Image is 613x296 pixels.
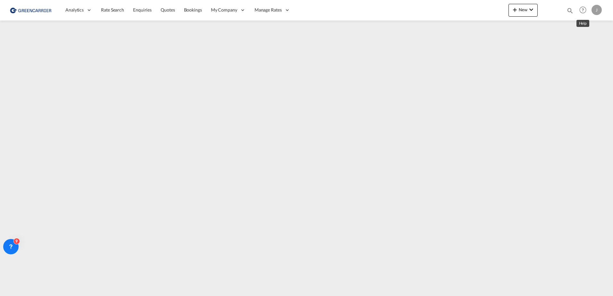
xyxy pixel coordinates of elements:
div: J [592,5,602,15]
span: Bookings [184,7,202,12]
md-icon: icon-plus 400-fg [511,6,519,13]
span: Analytics [65,7,84,13]
span: Help [577,4,588,15]
span: Rate Search [101,7,124,12]
span: Enquiries [133,7,152,12]
div: icon-magnify [567,7,574,17]
span: Manage Rates [255,7,282,13]
div: Help [577,4,592,16]
span: New [511,7,535,12]
span: My Company [211,7,237,13]
md-tooltip: Help [576,20,590,27]
md-icon: icon-magnify [567,7,574,14]
span: Quotes [161,7,175,12]
md-icon: icon-chevron-down [527,6,535,13]
img: 1378a7308afe11ef83610d9e779c6b34.png [10,3,53,17]
button: icon-plus 400-fgNewicon-chevron-down [508,4,538,17]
